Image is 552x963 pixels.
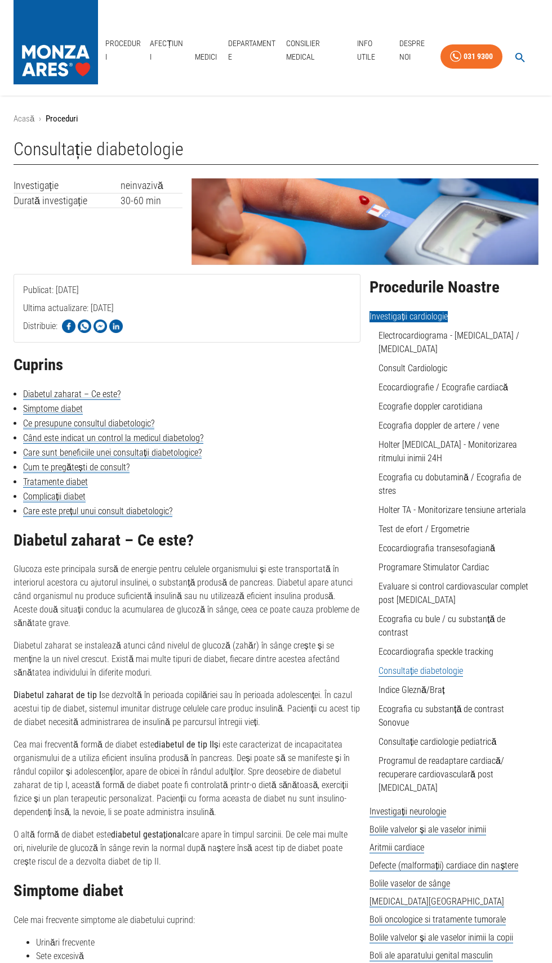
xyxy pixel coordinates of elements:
strong: diabetul de tip II [154,739,214,750]
a: Holter [MEDICAL_DATA] - Monitorizarea ritmului inimii 24H [379,439,517,463]
a: Ecocardiografia transesofagiană [379,543,495,553]
td: Investigație [14,178,121,193]
a: Tratamente diabet [23,476,88,488]
a: Când este indicat un control la medicul diabetolog? [23,433,203,444]
td: 30-60 min [121,193,182,208]
li: Urinări frecvente [36,936,360,949]
td: neinvazivă [121,178,182,193]
a: Test de efort / Ergometrie [379,524,469,534]
td: Durată investigație [14,193,121,208]
p: Glucoza este principala sursă de energie pentru celulele organismului și este transportată în int... [14,562,360,630]
a: Despre Noi [395,32,440,69]
h1: Consultație diabetologie [14,139,538,165]
a: Ce presupune consultul diabetologic? [23,418,154,429]
p: Proceduri [46,112,78,125]
a: Consultație diabetologie [379,665,463,677]
a: Programul de readaptare cardiacă/ recuperare cardiovasculară post [MEDICAL_DATA] [379,755,504,793]
a: Departamente [224,32,282,69]
a: Care este prețul unui consult diabetologic? [23,506,172,517]
li: › [39,112,41,125]
a: Info Utile [353,32,395,69]
a: Acasă [14,114,34,124]
span: Publicat: [DATE] [23,285,79,340]
a: Consultație cardiologie pediatrică [379,736,496,747]
h2: Procedurile Noastre [370,278,538,296]
a: Care sunt beneficiile unei consultații diabetologice? [23,447,202,458]
span: [MEDICAL_DATA][GEOGRAPHIC_DATA] [370,896,504,907]
span: Boli oncologice si tratamente tumorale [370,914,506,925]
span: Investigații cardiologie [370,311,448,322]
a: Afecțiuni [145,32,188,69]
a: Ecografia doppler de artere / vene [379,420,499,431]
a: Ecocardiografie / Ecografie cardiacă [379,382,508,393]
a: Consilier Medical [282,32,352,69]
strong: diabetul gestațional [111,829,184,840]
span: Bolile valvelor și ale vaselor inimii [370,824,486,835]
a: Ecografie doppler carotidiana [379,401,483,412]
a: Programare Stimulator Cardiac [379,562,489,573]
span: Aritmii cardiace [370,842,424,853]
p: se dezvoltă în perioada copilăriei sau în perioada adolescenței. În cazul acestui tip de diabet, ... [14,688,360,729]
a: 031 9300 [440,44,502,69]
a: Consult Cardiologic [379,363,447,373]
a: Ecografia cu dobutamină / Ecografia de stres [379,472,521,496]
img: Share on LinkedIn [109,319,123,333]
a: Ecocardiografia speckle tracking [379,646,493,657]
p: O altă formă de diabet este care apare în timpul sarcinii. De cele mai multe ori, nivelurile de g... [14,828,360,868]
span: Boli ale aparatului genital masculin [370,950,493,961]
p: Cele mai frecvente simptome ale diabetului cuprind: [14,913,360,927]
a: Indice Gleznă/Braț [379,685,444,695]
p: Distribuie: [23,319,57,333]
a: Ecografia cu bule / cu substanță de contrast [379,614,505,638]
img: Consultație diabetologie | MONZA ARES [192,178,538,265]
a: Diabetul zaharat – Ce este? [23,389,121,400]
h2: Diabetul zaharat – Ce este? [14,532,360,550]
a: Complicații diabet [23,491,86,502]
a: Electrocardiograma - [MEDICAL_DATA] / [MEDICAL_DATA] [379,330,519,354]
img: Share on Facebook [62,319,75,333]
p: Cea mai frecventă formă de diabet este și este caracterizat de incapacitatea organismului de a ut... [14,738,360,819]
nav: breadcrumb [14,112,538,125]
h2: Cuprins [14,356,360,374]
a: Medici [188,46,224,69]
p: Diabetul zaharat se instalează atunci când nivelul de glucoză (zahăr) în sânge crește și se menți... [14,639,360,679]
img: Share on WhatsApp [78,319,91,333]
span: Investigații neurologie [370,806,446,817]
span: Defecte (malformații) cardiace din naștere [370,860,518,871]
a: Simptome diabet [23,403,83,415]
a: Cum te pregătești de consult? [23,462,130,473]
a: Proceduri [101,32,145,69]
div: 031 9300 [464,49,493,64]
a: Holter TA - Monitorizare tensiune arteriala [379,505,526,515]
span: Bolile valvelor și ale vaselor inimii la copii [370,932,513,943]
h2: Simptome diabet [14,882,360,900]
a: Ecografia cu substanță de contrast Sonovue [379,704,504,728]
strong: Diabetul zaharat de tip I [14,690,101,700]
span: Ultima actualizare: [DATE] [23,303,114,358]
li: Sete excesivă [36,949,360,963]
a: Evaluare si control cardiovascular complet post [MEDICAL_DATA] [379,581,528,605]
img: Share on Facebook Messenger [94,319,107,333]
span: Bolile vaselor de sânge [370,878,450,889]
